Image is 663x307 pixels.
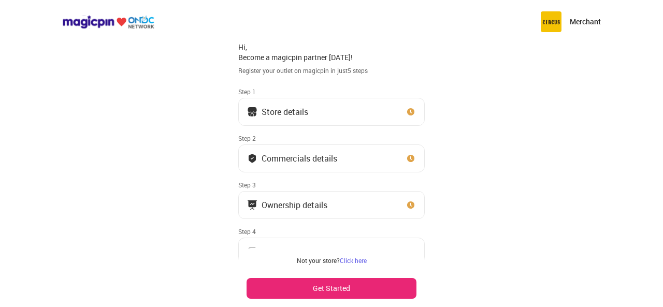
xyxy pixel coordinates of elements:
img: commercials_icon.983f7837.svg [247,200,257,210]
div: Step 3 [238,181,425,189]
div: Commercials details [262,156,337,161]
div: Step 1 [238,87,425,96]
img: ondc-logo-new-small.8a59708e.svg [62,15,154,29]
img: bank_details_tick.fdc3558c.svg [247,153,257,164]
div: Register your outlet on magicpin in just 5 steps [238,66,425,75]
div: Ownership details [262,202,327,208]
a: Click here [340,256,367,265]
img: clock_icon_new.67dbf243.svg [406,200,416,210]
button: Bank Details [238,238,425,266]
div: Store details [262,109,308,114]
span: Not your store? [297,256,340,265]
button: Ownership details [238,191,425,219]
button: Get Started [247,278,416,299]
div: Hi, Become a magicpin partner [DATE]! [238,42,425,62]
img: ownership_icon.37569ceb.svg [247,246,257,257]
button: Store details [238,98,425,126]
div: Step 4 [238,227,425,236]
button: Commercials details [238,144,425,172]
img: storeIcon.9b1f7264.svg [247,107,257,117]
p: Merchant [570,17,601,27]
img: circus.b677b59b.png [541,11,561,32]
div: Step 2 [238,134,425,142]
img: clock_icon_new.67dbf243.svg [406,107,416,117]
img: clock_icon_new.67dbf243.svg [406,246,416,257]
img: clock_icon_new.67dbf243.svg [406,153,416,164]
